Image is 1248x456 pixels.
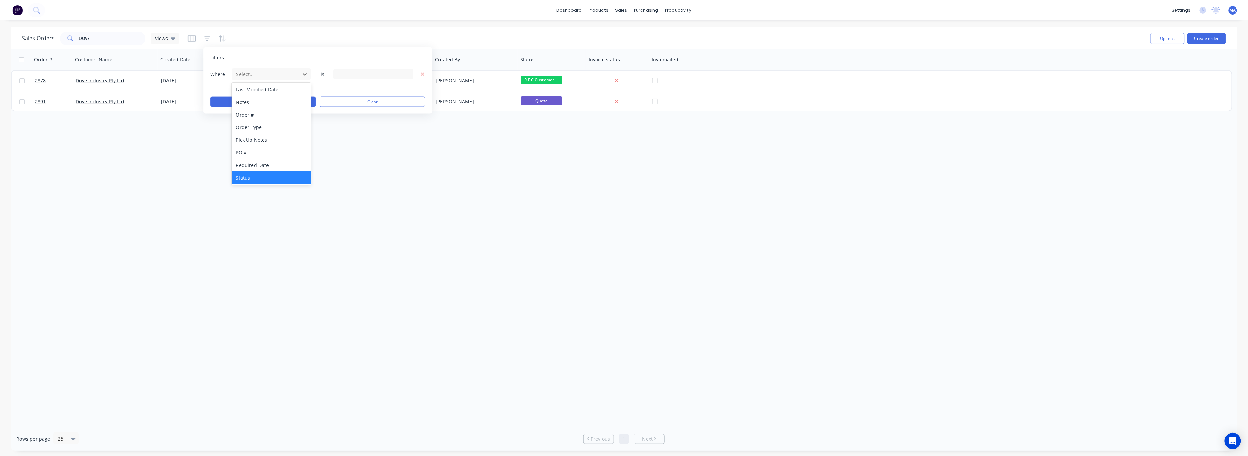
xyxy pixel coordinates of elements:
[232,146,311,159] div: PO #
[75,56,112,63] div: Customer Name
[619,434,629,444] a: Page 1 is your current page
[591,436,610,442] span: Previous
[35,77,46,84] span: 2878
[581,434,667,444] ul: Pagination
[1230,7,1236,13] span: MA
[232,108,311,121] div: Order #
[16,436,50,442] span: Rows per page
[1150,33,1185,44] button: Options
[634,436,664,442] a: Next page
[642,436,653,442] span: Next
[210,97,316,107] button: Apply
[35,98,46,105] span: 2891
[210,54,224,61] span: Filters
[34,56,52,63] div: Order #
[160,56,190,63] div: Created Date
[436,77,511,84] div: [PERSON_NAME]
[316,71,329,77] span: is
[584,436,614,442] a: Previous page
[232,171,311,184] div: Status
[232,96,311,108] div: Notes
[35,71,76,91] a: 2878
[521,96,562,105] span: Quote
[231,85,311,90] button: add
[652,56,678,63] div: Inv emailed
[12,5,23,15] img: Factory
[232,134,311,146] div: Pick Up Notes
[589,56,620,63] div: Invoice status
[76,98,124,105] a: Dove Industry Pty Ltd
[1169,5,1194,15] div: settings
[612,5,631,15] div: sales
[22,35,55,42] h1: Sales Orders
[1225,433,1241,449] div: Open Intercom Messenger
[161,98,212,105] div: [DATE]
[155,35,168,42] span: Views
[662,5,695,15] div: productivity
[232,159,311,171] div: Required Date
[232,83,311,96] div: Last Modified Date
[232,121,311,134] div: Order Type
[35,91,76,112] a: 2891
[1187,33,1226,44] button: Create order
[320,97,425,107] button: Clear
[76,77,124,84] a: Dove Industry Pty Ltd
[585,5,612,15] div: products
[521,76,562,84] span: R.F.C Customer ...
[520,56,535,63] div: Status
[210,71,231,77] span: Where
[161,77,212,84] div: [DATE]
[79,32,146,45] input: Search...
[435,56,460,63] div: Created By
[436,98,511,105] div: [PERSON_NAME]
[631,5,662,15] div: purchasing
[553,5,585,15] a: dashboard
